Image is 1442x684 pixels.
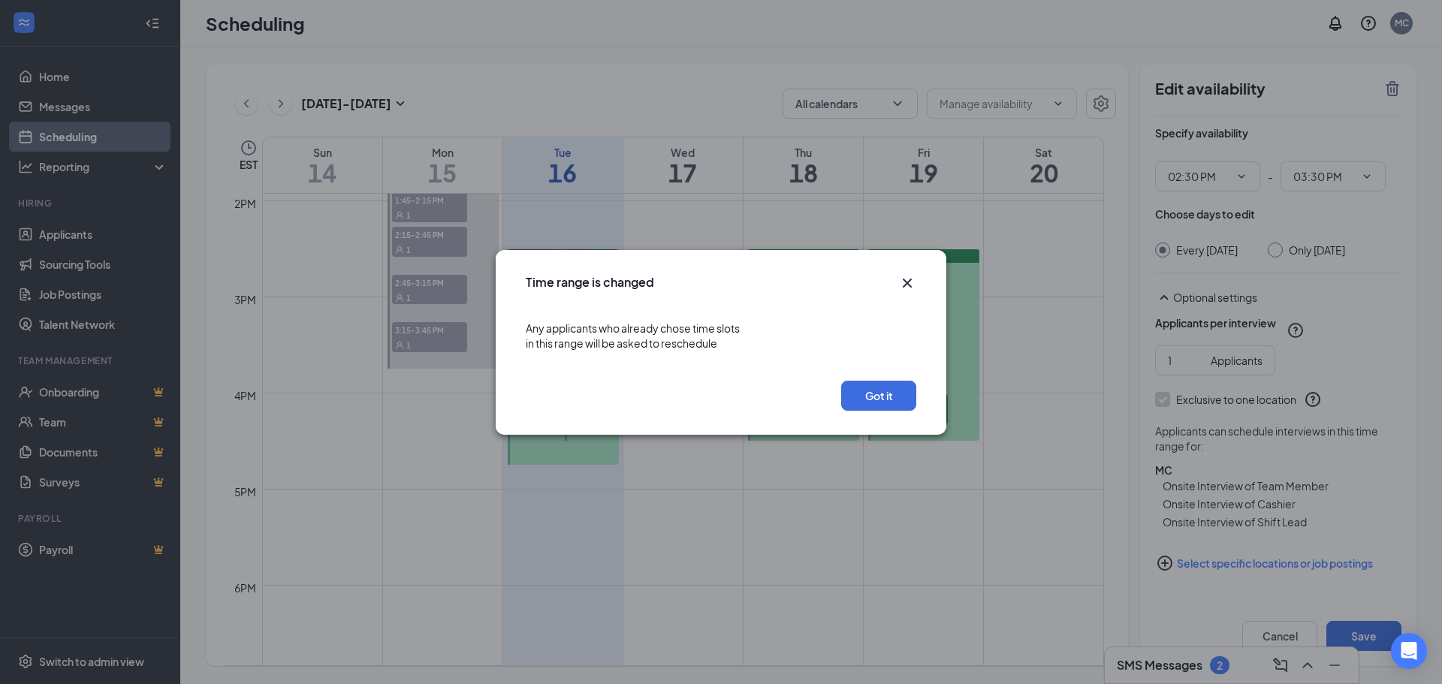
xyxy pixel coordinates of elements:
[1391,633,1427,669] div: Open Intercom Messenger
[841,381,916,411] button: Got it
[526,306,916,366] div: Any applicants who already chose time slots in this range will be asked to reschedule
[526,274,654,291] h3: Time range is changed
[898,274,916,292] svg: Cross
[898,274,916,292] button: Close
